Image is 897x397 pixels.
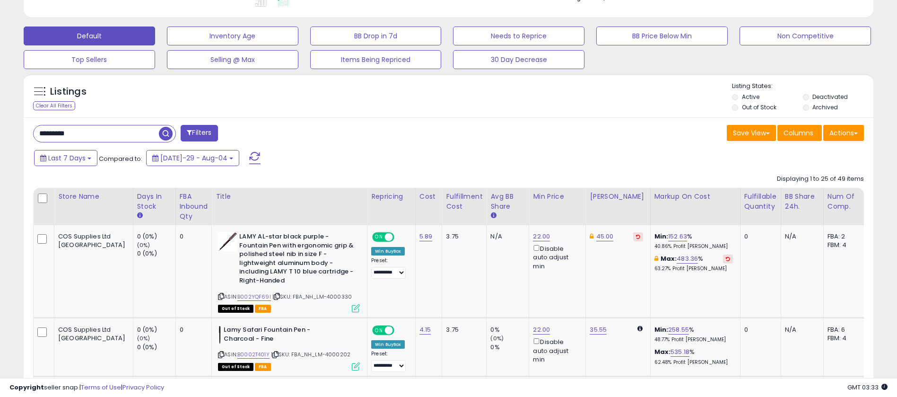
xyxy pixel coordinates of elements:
span: | SKU: FBA_NH_LM-4000202 [271,351,350,358]
label: Deactivated [812,93,848,101]
th: The percentage added to the cost of goods (COGS) that forms the calculator for Min & Max prices. [650,188,740,225]
a: B002YQF69I [237,293,271,301]
img: 21ueigVkwNL._SL40_.jpg [218,326,221,344]
a: 45.00 [596,232,614,241]
div: 0% [490,326,529,334]
span: All listings that are currently out of stock and unavailable for purchase on Amazon [218,363,253,371]
div: ASIN: [218,326,360,370]
a: Terms of Use [81,383,121,392]
p: 63.27% Profit [PERSON_NAME] [654,265,733,272]
div: Clear All Filters [33,101,75,110]
button: Actions [823,125,864,141]
span: Last 7 Days [48,153,86,163]
div: Title [216,192,363,202]
div: 0 [744,326,774,334]
small: Avg BB Share. [490,212,496,220]
b: Max: [661,254,677,263]
b: Max: [654,347,671,356]
div: Disable auto adjust min [533,243,578,271]
div: N/A [785,326,816,334]
p: 62.48% Profit [PERSON_NAME] [654,359,733,366]
div: FBA: 2 [827,232,859,241]
div: Cost [419,192,438,202]
div: 3.75 [446,326,479,334]
p: 48.77% Profit [PERSON_NAME] [654,336,733,343]
div: Fulfillment Cost [446,192,482,212]
div: Repricing [371,192,411,202]
div: [PERSON_NAME] [590,192,646,202]
div: COS Supplies Ltd [GEOGRAPHIC_DATA] [58,232,126,249]
span: Columns [784,128,813,138]
div: FBA inbound Qty [180,192,208,221]
span: Compared to: [99,154,142,163]
a: 5.89 [419,232,433,241]
button: 30 Day Decrease [453,50,584,69]
div: Min Price [533,192,582,202]
a: 483.36 [677,254,698,264]
div: Num of Comp. [827,192,862,212]
button: Items Being Repriced [310,50,442,69]
div: seller snap | | [9,383,164,392]
div: 0 [180,326,205,334]
span: ON [373,326,385,335]
button: Columns [777,125,822,141]
a: 4.15 [419,325,431,335]
div: Markup on Cost [654,192,736,202]
button: Filters [181,125,218,141]
label: Active [742,93,759,101]
div: N/A [785,232,816,241]
div: FBM: 4 [827,241,859,249]
a: 22.00 [533,325,550,335]
h5: Listings [50,85,87,98]
div: 0 (0%) [137,249,175,258]
div: Store Name [58,192,129,202]
div: % [654,326,733,343]
a: 35.55 [590,325,607,335]
img: 31-uInuNjxL._SL40_.jpg [218,232,237,251]
div: 0 (0%) [137,343,175,352]
b: LAMY AL-star black purple - Fountain Pen with ergonomic grip & polished steel nib in size F - lig... [239,232,354,287]
span: FBA [255,363,271,371]
button: Save View [727,125,776,141]
div: Preset: [371,351,408,372]
a: 535.18 [671,347,689,357]
div: COS Supplies Ltd [GEOGRAPHIC_DATA] [58,326,126,343]
div: Fulfillable Quantity [744,192,777,212]
span: 2025-08-12 03:33 GMT [847,383,888,392]
strong: Copyright [9,383,44,392]
div: 0 (0%) [137,232,175,241]
span: All listings that are currently out of stock and unavailable for purchase on Amazon [218,305,253,313]
button: Top Sellers [24,50,155,69]
b: Lamy Safari Fountain Pen - Charcoal - Fine [224,326,339,345]
a: Privacy Policy [122,383,164,392]
b: Min: [654,232,669,241]
b: Min: [654,325,669,334]
span: FBA [255,305,271,313]
button: Non Competitive [740,26,871,45]
small: Days In Stock. [137,212,143,220]
div: 0 [180,232,205,241]
div: ASIN: [218,232,360,311]
a: B0002T401Y [237,351,270,359]
div: % [654,232,733,250]
p: Listing States: [732,82,873,91]
div: Disable auto adjust min [533,336,578,364]
div: BB Share 24h. [785,192,819,212]
span: OFF [393,326,408,335]
p: 40.86% Profit [PERSON_NAME] [654,243,733,250]
button: Default [24,26,155,45]
div: 0 [744,232,774,241]
div: FBA: 6 [827,326,859,334]
button: Needs to Reprice [453,26,584,45]
span: [DATE]-29 - Aug-04 [160,153,227,163]
button: BB Drop in 7d [310,26,442,45]
button: BB Price Below Min [596,26,728,45]
div: % [654,255,733,272]
small: (0%) [137,241,150,249]
div: Displaying 1 to 25 of 49 items [777,175,864,184]
div: FBM: 4 [827,334,859,343]
div: 0 (0%) [137,326,175,334]
span: OFF [393,233,408,241]
a: 152.63 [668,232,687,241]
a: 22.00 [533,232,550,241]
